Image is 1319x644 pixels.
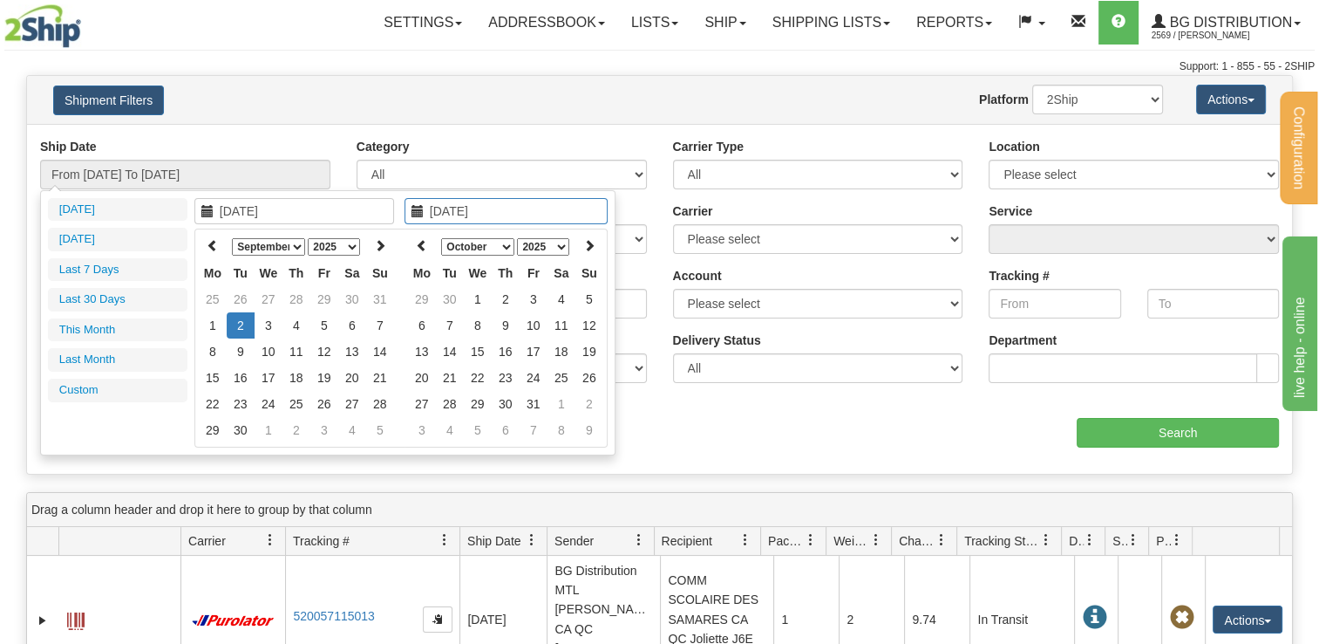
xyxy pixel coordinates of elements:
[492,286,520,312] td: 2
[366,391,394,417] td: 28
[475,1,618,45] a: Addressbook
[255,417,282,443] td: 1
[547,260,575,286] th: Sa
[547,417,575,443] td: 8
[547,312,575,339] td: 11
[575,312,603,339] td: 12
[575,391,603,417] td: 2
[282,365,310,391] td: 18
[464,286,492,312] td: 1
[408,365,436,391] td: 20
[833,532,870,550] span: Weight
[979,91,1029,108] label: Platform
[436,286,464,312] td: 30
[1075,525,1105,555] a: Delivery Status filter column settings
[199,286,227,312] td: 25
[436,391,464,417] td: 28
[255,365,282,391] td: 17
[366,417,394,443] td: 5
[1152,27,1282,45] span: 2569 / [PERSON_NAME]
[366,260,394,286] th: Su
[227,312,255,339] td: 2
[492,312,520,339] td: 9
[199,417,227,443] td: 29
[1069,532,1084,550] span: Delivery Status
[310,260,338,286] th: Fr
[436,365,464,391] td: 21
[227,260,255,286] th: Tu
[1031,525,1061,555] a: Tracking Status filter column settings
[464,417,492,443] td: 5
[310,286,338,312] td: 29
[575,286,603,312] td: 5
[408,286,436,312] td: 29
[53,86,164,115] button: Shipment Filters
[282,286,310,312] td: 28
[48,198,187,222] li: [DATE]
[338,417,366,443] td: 4
[554,532,594,550] span: Sender
[520,286,547,312] td: 3
[338,391,366,417] td: 27
[731,525,760,555] a: Recipient filter column settings
[282,260,310,286] th: Th
[547,365,575,391] td: 25
[1280,92,1317,204] button: Configuration
[282,312,310,339] td: 4
[467,532,520,550] span: Ship Date
[255,312,282,339] td: 3
[1162,525,1192,555] a: Pickup Status filter column settings
[293,532,350,550] span: Tracking #
[575,417,603,443] td: 9
[673,267,722,284] label: Account
[989,289,1120,319] input: From
[989,202,1032,220] label: Service
[520,391,547,417] td: 31
[492,417,520,443] td: 6
[520,260,547,286] th: Fr
[517,525,547,555] a: Ship Date filter column settings
[492,339,520,365] td: 16
[366,286,394,312] td: 31
[927,525,956,555] a: Charge filter column settings
[4,4,81,48] img: logo2569.jpg
[520,312,547,339] td: 10
[48,288,187,312] li: Last 30 Days
[48,258,187,282] li: Last 7 Days
[282,339,310,365] td: 11
[768,532,805,550] span: Packages
[282,417,310,443] td: 2
[227,391,255,417] td: 23
[759,1,903,45] a: Shipping lists
[338,312,366,339] td: 6
[464,339,492,365] td: 15
[547,286,575,312] td: 4
[1169,606,1193,630] span: Pickup Not Assigned
[408,312,436,339] td: 6
[338,286,366,312] td: 30
[40,138,97,155] label: Ship Date
[1077,418,1279,448] input: Search
[547,339,575,365] td: 18
[436,312,464,339] td: 7
[662,532,712,550] span: Recipient
[199,339,227,365] td: 8
[310,417,338,443] td: 3
[492,391,520,417] td: 30
[796,525,826,555] a: Packages filter column settings
[436,339,464,365] td: 14
[48,228,187,251] li: [DATE]
[520,365,547,391] td: 24
[4,59,1315,74] div: Support: 1 - 855 - 55 - 2SHIP
[464,391,492,417] td: 29
[188,614,277,627] img: 11 - Purolator
[492,260,520,286] th: Th
[199,391,227,417] td: 22
[199,312,227,339] td: 1
[48,348,187,372] li: Last Month
[1112,532,1127,550] span: Shipment Issues
[255,286,282,312] td: 27
[624,525,654,555] a: Sender filter column settings
[1082,606,1106,630] span: In Transit
[408,391,436,417] td: 27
